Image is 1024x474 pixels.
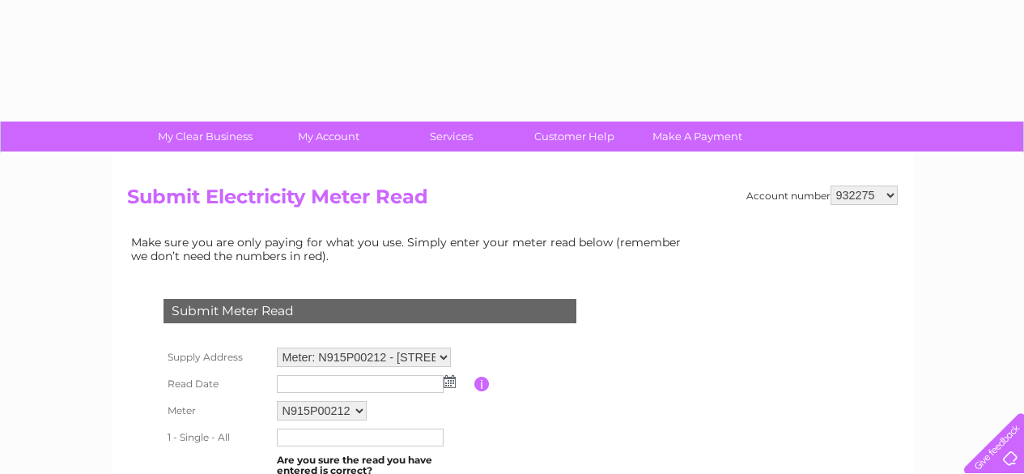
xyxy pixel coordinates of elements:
[385,122,518,152] a: Services
[631,122,764,152] a: Make A Payment
[159,371,273,397] th: Read Date
[261,122,395,152] a: My Account
[127,232,694,266] td: Make sure you are only paying for what you use. Simply enter your meter read below (remember we d...
[164,299,576,323] div: Submit Meter Read
[474,377,490,391] input: Information
[746,186,898,205] div: Account number
[138,122,272,152] a: My Clear Business
[127,186,898,216] h2: Submit Electricity Meter Read
[159,397,273,425] th: Meter
[159,344,273,371] th: Supply Address
[159,425,273,451] th: 1 - Single - All
[444,375,456,388] img: ...
[508,122,641,152] a: Customer Help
